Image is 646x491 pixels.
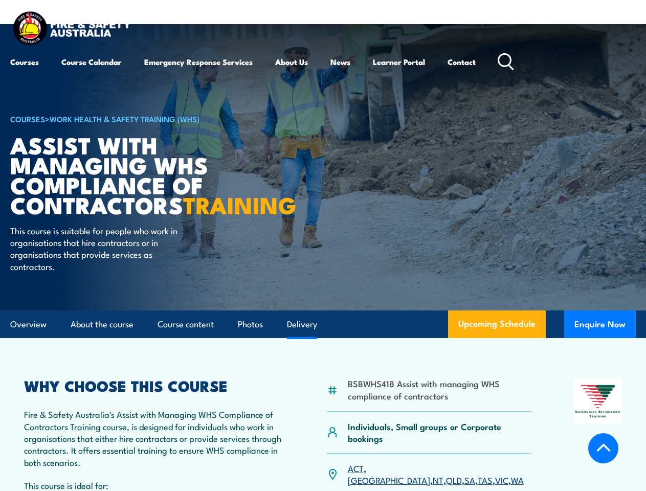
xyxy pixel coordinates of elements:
a: WA [511,474,524,486]
a: QLD [446,474,462,486]
img: Nationally Recognised Training logo. [574,378,622,424]
a: Delivery [287,311,317,338]
a: SA [464,474,475,486]
p: Individuals, Small groups or Corporate bookings [348,420,531,444]
h1: Assist with Managing WHS Compliance of Contractors [10,135,263,215]
button: Enquire Now [564,310,636,338]
strong: TRAINING [183,187,297,222]
p: This course is ideal for: [24,479,283,491]
a: VIC [495,474,508,486]
a: ACT [348,462,364,474]
p: Fire & Safety Australia's Assist with Managing WHS Compliance of Contractors Training course, is ... [24,408,283,468]
a: Photos [238,311,263,338]
a: Upcoming Schedule [448,310,546,338]
a: Overview [10,311,47,338]
a: COURSES [10,113,45,124]
li: BSBWHS418 Assist with managing WHS compliance of contractors [348,377,531,401]
p: This course is suitable for people who work in organisations that hire contractors or in organisa... [10,225,197,273]
a: Emergency Response Services [144,50,253,74]
a: Contact [448,50,476,74]
a: Course Calendar [61,50,122,74]
a: NT [433,474,443,486]
a: About Us [275,50,308,74]
h2: WHY CHOOSE THIS COURSE [24,378,283,392]
a: Course content [158,311,214,338]
a: TAS [478,474,493,486]
h6: > [10,113,263,125]
a: Work Health & Safety Training (WHS) [50,113,199,124]
p: , , , , , , , [348,462,531,486]
a: About the course [71,311,133,338]
a: Learner Portal [373,50,425,74]
a: Courses [10,50,39,74]
a: News [330,50,350,74]
a: [GEOGRAPHIC_DATA] [348,474,430,486]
